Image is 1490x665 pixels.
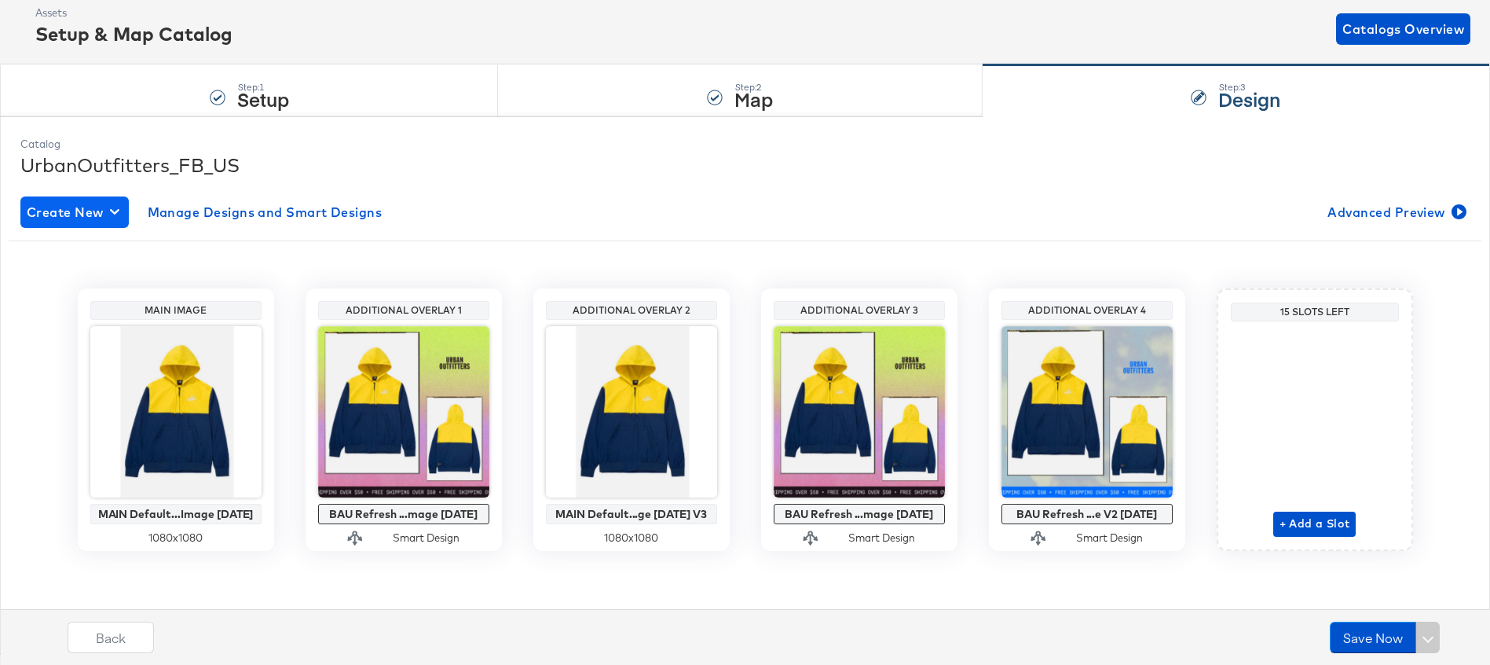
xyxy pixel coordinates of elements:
button: Create New [20,197,129,228]
div: Assets [35,6,232,20]
button: Catalogs Overview [1336,13,1470,45]
span: Advanced Preview [1327,201,1463,223]
button: Back [68,622,154,653]
span: + Add a Slot [1279,514,1350,534]
div: Additional Overlay 2 [550,304,713,317]
div: Additional Overlay 1 [322,304,485,317]
div: MAIN Default...Image [DATE] [94,508,258,520]
div: Additional Overlay 3 [778,304,941,317]
span: Manage Designs and Smart Designs [148,201,383,223]
div: 1080 x 1080 [90,531,262,546]
button: + Add a Slot [1273,512,1356,537]
button: Save Now [1330,622,1416,653]
span: Catalogs Overview [1342,18,1464,40]
div: BAU Refresh ...e V2 [DATE] [1005,508,1169,520]
div: Smart Design [1076,531,1143,546]
div: MAIN Default...ge [DATE] V3 [550,508,713,520]
button: Advanced Preview [1321,197,1470,228]
div: Step: 2 [734,82,773,93]
div: Additional Overlay 4 [1005,304,1169,317]
div: Main Image [94,304,258,317]
button: Manage Designs and Smart Designs [141,197,389,228]
strong: Design [1218,86,1280,112]
div: Catalog [20,137,1470,152]
div: 1080 x 1080 [546,531,717,546]
div: Smart Design [393,531,459,546]
div: Smart Design [848,531,915,546]
span: Create New [27,201,123,223]
div: 15 Slots Left [1235,306,1395,318]
div: UrbanOutfitters_FB_US [20,152,1470,178]
strong: Setup [237,86,289,112]
div: BAU Refresh ...mage [DATE] [322,508,485,520]
div: Step: 1 [237,82,289,93]
div: Step: 3 [1218,82,1280,93]
div: BAU Refresh ...mage [DATE] [778,508,941,520]
div: Setup & Map Catalog [35,20,232,47]
strong: Map [734,86,773,112]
